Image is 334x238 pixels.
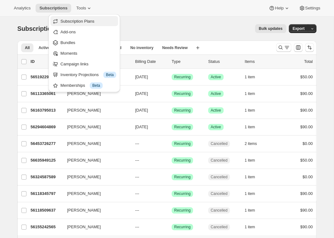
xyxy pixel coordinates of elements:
[300,125,313,129] span: $90.00
[31,106,313,115] div: 56163795013[PERSON_NAME][DATE]SuccessRecurringSuccessActive1 item$90.00
[245,125,255,130] span: 1 item
[50,27,118,37] button: Add-ons
[72,4,96,13] button: Tools
[31,174,62,180] p: 56324587589
[10,4,34,13] button: Analytics
[60,82,116,89] div: Memberships
[211,158,227,163] span: Cancelled
[31,107,62,113] p: 56163795013
[135,158,139,163] span: ---
[211,224,227,230] span: Cancelled
[302,141,313,146] span: $0.00
[245,158,255,163] span: 1 item
[31,141,62,147] p: 56453726277
[304,58,313,65] p: Total
[302,174,313,179] span: $0.00
[174,208,190,213] span: Recurring
[245,89,262,98] button: 1 item
[60,40,75,45] span: Bundles
[211,191,227,196] span: Cancelled
[60,19,94,24] span: Subscription Plans
[193,43,203,52] button: Create new view
[294,43,303,52] button: Customize table column order and visibility
[245,173,262,181] button: 1 item
[135,174,139,179] span: ---
[31,91,62,97] p: 56113365061
[67,107,101,113] span: [PERSON_NAME]
[135,141,139,146] span: ---
[31,206,313,215] div: 56118509637[PERSON_NAME]---SuccessRecurringCancelled1 item$90.00
[106,72,114,77] span: Beta
[63,155,126,165] button: [PERSON_NAME]
[295,4,324,13] button: Settings
[31,191,62,197] p: 56118345797
[174,75,190,80] span: Recurring
[31,58,313,65] div: IDCustomerBilling DateTypeStatusItemsTotal
[174,191,190,196] span: Recurring
[31,139,313,148] div: 56453726277[PERSON_NAME]---SuccessRecurringCancelled2 items$0.00
[76,6,86,11] span: Tools
[60,30,76,34] span: Add-ons
[292,26,304,31] span: Export
[67,191,101,197] span: [PERSON_NAME]
[39,6,67,11] span: Subscriptions
[300,75,313,79] span: $50.00
[211,125,221,130] span: Active
[275,6,283,11] span: Help
[31,73,313,81] div: 56519229509[PERSON_NAME][DATE]SuccessRecurringSuccessActive1 item$50.00
[172,58,203,65] div: Type
[245,223,262,231] button: 1 item
[245,141,257,146] span: 2 items
[17,25,59,32] span: Subscriptions
[174,158,190,163] span: Recurring
[38,45,50,50] span: Active
[31,157,62,163] p: 56635949125
[245,224,255,230] span: 1 item
[174,108,190,113] span: Recurring
[174,91,190,96] span: Recurring
[63,105,126,115] button: [PERSON_NAME]
[31,89,313,98] div: 56113365061[PERSON_NAME][DATE]SuccessRecurringSuccessActive1 item$90.00
[245,208,255,213] span: 1 item
[245,174,255,180] span: 1 item
[50,37,118,47] button: Bundles
[50,48,118,58] button: Moments
[135,125,148,129] span: [DATE]
[63,205,126,215] button: [PERSON_NAME]
[135,191,139,196] span: ---
[245,189,262,198] button: 1 item
[300,158,313,163] span: $50.00
[135,58,167,65] p: Billing Date
[245,75,255,80] span: 1 item
[255,24,286,33] button: Bulk updates
[67,141,101,147] span: [PERSON_NAME]
[245,156,262,165] button: 1 item
[211,208,227,213] span: Cancelled
[31,123,313,131] div: 56294604869[PERSON_NAME][DATE]SuccessRecurringSuccessActive1 item$90.00
[31,58,62,65] p: ID
[31,156,313,165] div: 56635949125[PERSON_NAME]---SuccessRecurringCancelled1 item$50.00
[130,45,153,50] span: No inventory
[50,59,118,69] button: Campaign links
[31,207,62,213] p: 56118509637
[300,91,313,96] span: $90.00
[135,91,148,96] span: [DATE]
[300,191,313,196] span: $90.00
[174,224,190,230] span: Recurring
[245,123,262,131] button: 1 item
[245,206,262,215] button: 1 item
[211,75,221,80] span: Active
[135,75,148,79] span: [DATE]
[276,43,291,52] button: Search and filter results
[245,108,255,113] span: 1 item
[135,108,148,113] span: [DATE]
[245,91,255,96] span: 1 item
[67,174,101,180] span: [PERSON_NAME]
[300,224,313,229] span: $90.00
[31,173,313,181] div: 56324587589[PERSON_NAME]---SuccessRecurringCancelled1 item$0.00
[135,208,139,213] span: ---
[67,157,101,163] span: [PERSON_NAME]
[162,45,188,50] span: Needs Review
[25,45,30,50] span: All
[245,106,262,115] button: 1 item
